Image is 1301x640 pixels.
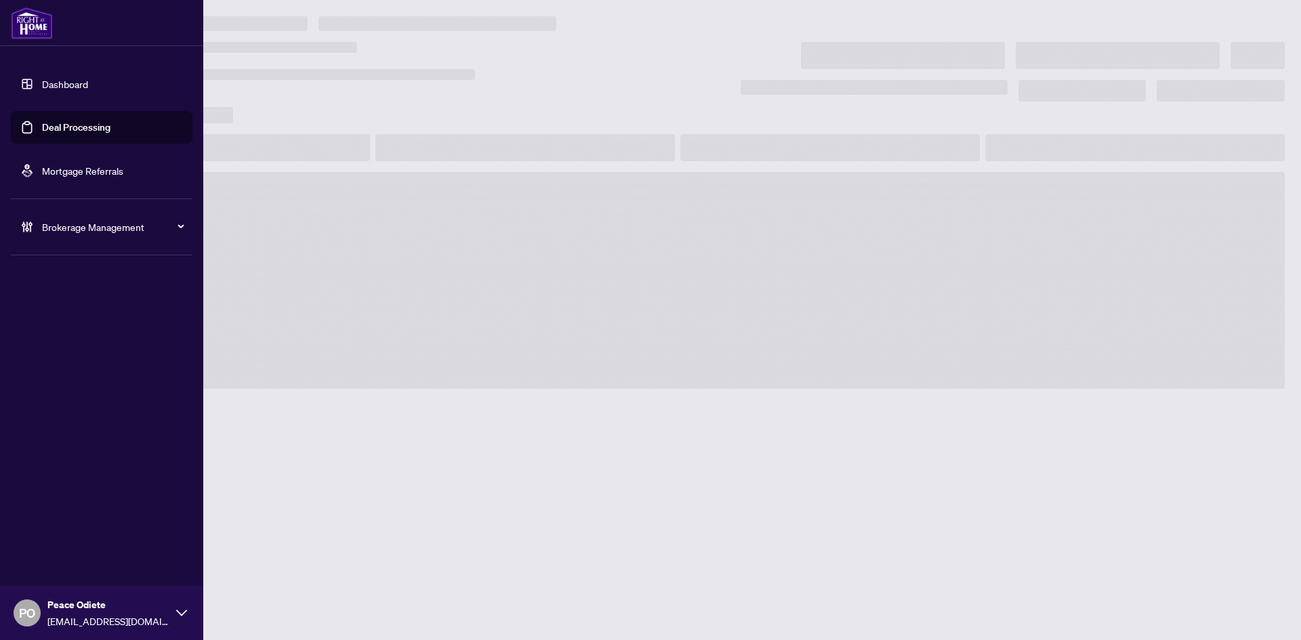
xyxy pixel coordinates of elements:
[47,597,169,612] span: Peace Odiete
[19,603,35,622] span: PO
[1247,593,1287,633] button: Open asap
[42,219,183,234] span: Brokerage Management
[42,78,88,90] a: Dashboard
[42,121,110,133] a: Deal Processing
[47,614,169,628] span: [EMAIL_ADDRESS][DOMAIN_NAME]
[42,165,123,177] a: Mortgage Referrals
[11,7,53,39] img: logo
